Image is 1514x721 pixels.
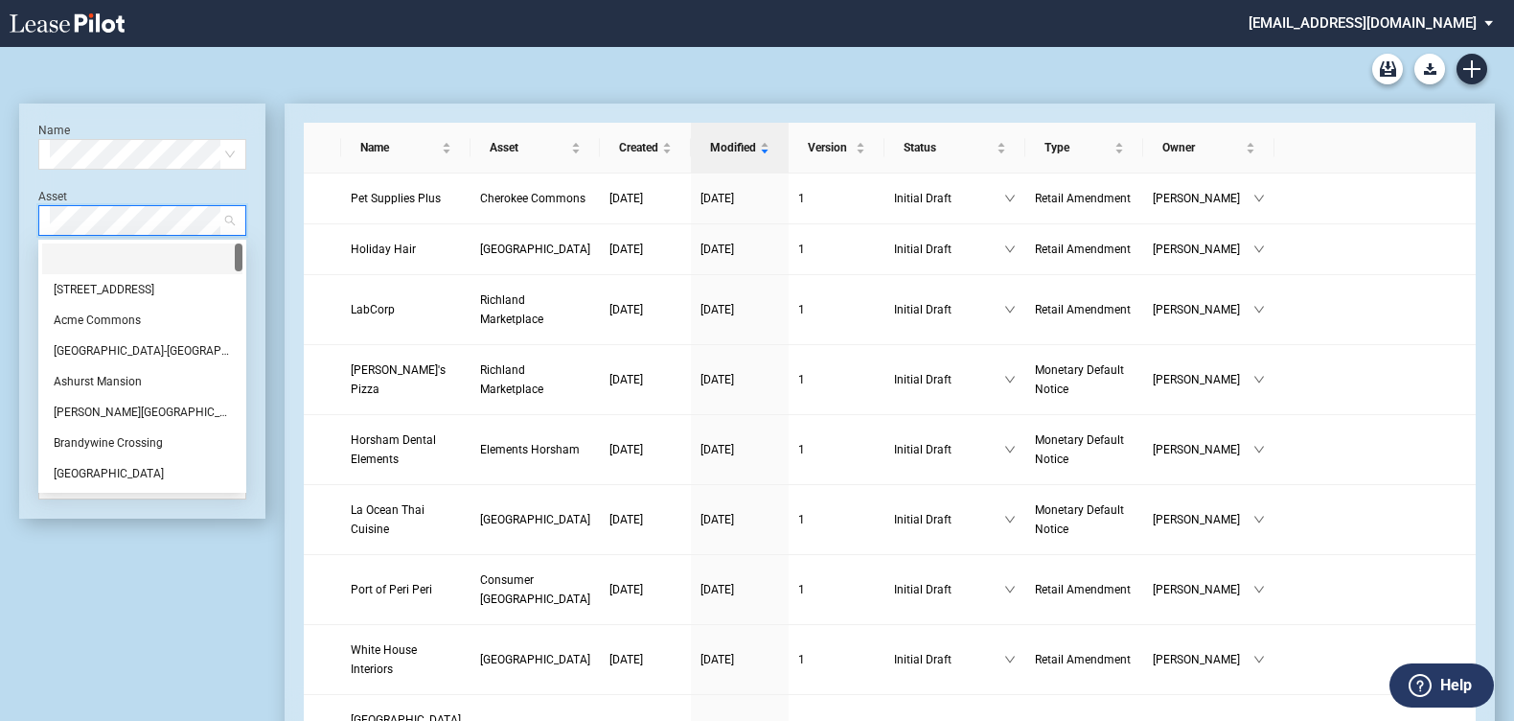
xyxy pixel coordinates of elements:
[1035,580,1134,599] a: Retail Amendment
[1409,54,1451,84] md-menu: Download Blank Form List
[1153,370,1253,389] span: [PERSON_NAME]
[798,373,805,386] span: 1
[691,123,789,174] th: Modified
[798,443,805,456] span: 1
[54,280,231,299] div: [STREET_ADDRESS]
[700,243,734,256] span: [DATE]
[351,643,417,676] span: White House Interiors
[894,300,1004,319] span: Initial Draft
[798,370,875,389] a: 1
[894,189,1004,208] span: Initial Draft
[1004,244,1016,255] span: down
[1414,54,1445,84] button: Download Blank Form
[798,580,875,599] a: 1
[1035,583,1131,596] span: Retail Amendment
[1035,189,1134,208] a: Retail Amendment
[1153,650,1253,669] span: [PERSON_NAME]
[480,513,590,526] span: Plaistow Center
[1253,244,1265,255] span: down
[1153,440,1253,459] span: [PERSON_NAME]
[360,138,438,157] span: Name
[1253,514,1265,525] span: down
[351,500,461,539] a: La Ocean Thai Cuisine
[894,240,1004,259] span: Initial Draft
[700,583,734,596] span: [DATE]
[600,123,691,174] th: Created
[38,190,67,203] label: Asset
[42,336,242,366] div: Ashland-Hanover Shopping Center
[480,570,590,609] a: Consumer [GEOGRAPHIC_DATA]
[1389,663,1494,708] button: Help
[480,573,590,606] span: Consumer Square West
[798,650,875,669] a: 1
[609,653,643,666] span: [DATE]
[710,138,756,157] span: Modified
[700,513,734,526] span: [DATE]
[700,189,779,208] a: [DATE]
[609,650,681,669] a: [DATE]
[609,583,643,596] span: [DATE]
[1153,510,1253,529] span: [PERSON_NAME]
[1153,300,1253,319] span: [PERSON_NAME]
[42,305,242,336] div: Acme Commons
[700,240,779,259] a: [DATE]
[351,360,461,399] a: [PERSON_NAME]'s Pizza
[894,370,1004,389] span: Initial Draft
[894,650,1004,669] span: Initial Draft
[700,192,734,205] span: [DATE]
[798,243,805,256] span: 1
[480,440,590,459] a: Elements Horsham
[480,360,590,399] a: Richland Marketplace
[480,443,580,456] span: Elements Horsham
[1035,363,1124,396] span: Monetary Default Notice
[798,192,805,205] span: 1
[351,580,461,599] a: Port of Peri Peri
[42,366,242,397] div: Ashurst Mansion
[351,640,461,679] a: White House Interiors
[1004,514,1016,525] span: down
[480,650,590,669] a: [GEOGRAPHIC_DATA]
[1035,430,1134,469] a: Monetary Default Notice
[351,303,395,316] span: LabCorp
[700,300,779,319] a: [DATE]
[1004,374,1016,385] span: down
[42,458,242,489] div: Brook Highland Shopping Center
[42,274,242,305] div: 9 Main St.
[1035,243,1131,256] span: Retail Amendment
[609,243,643,256] span: [DATE]
[1035,503,1124,536] span: Monetary Default Notice
[609,510,681,529] a: [DATE]
[1035,303,1131,316] span: Retail Amendment
[480,243,590,256] span: Southgate Center
[54,341,231,360] div: [GEOGRAPHIC_DATA]-[GEOGRAPHIC_DATA]
[798,189,875,208] a: 1
[1035,653,1131,666] span: Retail Amendment
[54,311,231,330] div: Acme Commons
[798,440,875,459] a: 1
[1253,654,1265,665] span: down
[1004,304,1016,315] span: down
[480,192,585,205] span: Cherokee Commons
[700,580,779,599] a: [DATE]
[700,373,734,386] span: [DATE]
[1253,374,1265,385] span: down
[1143,123,1274,174] th: Owner
[700,370,779,389] a: [DATE]
[480,510,590,529] a: [GEOGRAPHIC_DATA]
[341,123,470,174] th: Name
[894,440,1004,459] span: Initial Draft
[54,433,231,453] div: Brandywine Crossing
[894,510,1004,529] span: Initial Draft
[609,373,643,386] span: [DATE]
[609,189,681,208] a: [DATE]
[700,650,779,669] a: [DATE]
[351,240,461,259] a: Holiday Hair
[700,440,779,459] a: [DATE]
[808,138,852,157] span: Version
[798,303,805,316] span: 1
[54,372,231,391] div: Ashurst Mansion
[351,189,461,208] a: Pet Supplies Plus
[1253,304,1265,315] span: down
[798,510,875,529] a: 1
[798,240,875,259] a: 1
